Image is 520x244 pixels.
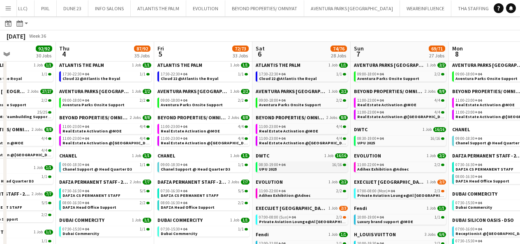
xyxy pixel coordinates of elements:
span: 2/2 [434,72,440,76]
span: 8/8 [143,115,151,120]
span: 17:30-22:30 [62,72,89,76]
span: Real Estate Activation @MOE [259,128,318,134]
span: 11:00-23:00 [259,125,285,129]
span: +04 [475,98,482,103]
span: 1 Job [230,153,239,158]
a: BEYOND PROPERTIES/ OMNIYAT2 Jobs8/8 [354,88,446,94]
a: AVENTURA PARKS [GEOGRAPHIC_DATA]1 Job2/2 [354,62,446,68]
span: 2/2 [143,89,151,94]
span: 1 Job [328,89,337,94]
a: 11:00-23:00+044/4Real Estate Activation @MOE [161,124,248,133]
span: 2/3 [437,180,446,185]
a: EXECUJET [GEOGRAPHIC_DATA]1 Job2/3 [354,179,446,185]
span: Adihex Exhibition @Adnec [357,166,409,172]
a: 09:00-18:00+042/2Aventura Parks Onsite Support [357,71,444,81]
span: 5/5 [238,189,244,193]
a: 11:00-23:00+044/4Real Estate Activation @MOE [62,124,150,133]
span: +04 [180,98,187,103]
span: AVENTURA PARKS DUBAI [354,62,425,68]
a: 07:30-16:30+045/5DAFZA CS PERMANENT STAFF [161,188,248,198]
span: AVENTURA PARKS DUBAI [256,88,327,94]
span: 1 Job [34,63,43,68]
span: 2/2 [336,98,342,103]
a: 11:00-23:00+044/4Real Estate Activation @[GEOGRAPHIC_DATA] [62,136,150,145]
span: 1/1 [143,153,151,158]
span: +04 [278,124,285,129]
span: 16/16 [433,127,446,132]
button: PIXL [35,0,57,16]
span: 08:30-19:00 [357,137,384,141]
span: DAFZA CS PERMANENT STAFF [161,193,219,198]
span: 1/1 [42,72,47,76]
div: BEYOND PROPERTIES/ OMNIYAT2 Jobs8/811:00-23:00+044/4Real Estate Activation @MOE11:00-23:00+044/4R... [157,114,250,153]
span: DAFZA PERMANENT STAFF - 2019/2025 [59,179,128,185]
span: 4/4 [434,110,440,114]
div: ATLANTIS THE PALM1 Job1/117:30-22:30+041/1Cloud 22 @Atlantis the Royal [59,62,151,88]
span: Real Estate Activation @Nakheel mall [62,140,154,146]
a: 17:30-22:30+041/1Cloud 22 @Atlantis the Royal [62,71,150,81]
a: DAFZA PERMANENT STAFF - 2019/20252 Jobs7/7 [157,179,250,185]
span: 4/4 [434,98,440,103]
div: AVENTURA PARKS [GEOGRAPHIC_DATA]1 Job2/209:00-18:00+042/2Aventura Parks Onsite Support [157,88,250,114]
span: +04 [278,162,285,167]
span: 4/4 [336,125,342,129]
span: 7/7 [143,180,151,185]
div: BEYOND PROPERTIES/ OMNIYAT2 Jobs8/811:00-23:00+044/4Real Estate Activation @MOE11:00-23:00+044/4R... [256,114,348,153]
span: Cloud 22 @Atlantis the Royal [259,76,317,81]
span: UPU 2025 [357,140,375,146]
div: AVENTURA PARKS [GEOGRAPHIC_DATA]1 Job2/209:00-18:00+042/2Aventura Parks Onsite Support [59,88,151,114]
span: 8/8 [339,115,348,120]
span: +04 [180,136,187,141]
span: Real Estate Activation @MOE [455,102,515,107]
div: CHANEL1 Job1/109:00-18:30+041/1Chanel Support @ Head Quarter D3 [157,153,250,179]
span: +04 [82,71,89,77]
span: 1 Job [328,180,337,185]
span: ATLANTIS THE PALM [256,62,300,68]
span: Cloud 22 @Atlantis the Royal [62,76,120,81]
a: DWTC1 Job16/16 [256,153,348,159]
span: 8/8 [241,115,250,120]
button: DUNE 23 [57,0,88,16]
span: 07:30-16:30 [62,189,89,193]
span: 2 Jobs [28,89,39,94]
span: 2/2 [238,98,244,103]
span: 2/2 [434,163,440,167]
a: 09:00-18:00+042/2Aventura Parks Onsite Support [259,98,346,107]
span: 1 Job [427,153,436,158]
a: EVOLUTION1 Job2/2 [354,153,446,159]
span: 1/1 [339,63,348,68]
span: +04 [388,188,395,194]
span: 4/4 [140,125,146,129]
span: Real Estate Activation @MOE [161,128,220,134]
span: +04 [377,109,384,115]
span: 11:00-22:00 [357,163,384,167]
div: BEYOND PROPERTIES/ OMNIYAT2 Jobs8/811:00-23:00+044/4Real Estate Activation @MOE11:00-23:00+044/4R... [354,88,446,126]
a: 09:00-18:00+042/2Aventura Parks Onsite Support [161,98,248,107]
span: 2 Jobs [228,180,239,185]
span: 2 Jobs [32,192,43,196]
a: 09:00-18:30+041/1Chanel Support @ Head Quarter D3 [62,162,150,171]
span: 4/4 [238,125,244,129]
span: Cloud 22 @Atlantis the Royal [161,76,218,81]
a: 07:30-16:30+045/5DAFZA CS PERMANENT STAFF [62,188,150,198]
span: 2/2 [339,180,348,185]
span: CHANEL [59,153,77,159]
span: +04 [377,98,384,103]
span: Real Estate Activation @MOE [62,128,122,134]
span: EXECUJET MIDDLE EAST CO [354,179,425,185]
span: 11:00-23:00 [455,110,482,114]
span: 11:00-23:00 [455,98,482,103]
span: 5/5 [140,189,146,193]
span: 11:00-23:00 [357,110,384,114]
span: DAFZA PERMANENT STAFF - 2019/2025 [157,179,226,185]
span: 2 Jobs [326,115,337,120]
span: 09:00-18:30 [455,137,482,141]
span: +04 [278,188,285,194]
a: DWTC1 Job16/16 [354,126,446,132]
a: EVOLUTION1 Job2/2 [256,179,348,185]
span: 2/2 [437,63,446,68]
span: +04 [377,162,384,167]
span: 09:00-18:00 [259,98,285,103]
a: BEYOND PROPERTIES/ OMNIYAT2 Jobs8/8 [157,114,250,121]
div: AVENTURA PARKS [GEOGRAPHIC_DATA]1 Job2/209:00-18:00+042/2Aventura Parks Onsite Support [354,62,446,88]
